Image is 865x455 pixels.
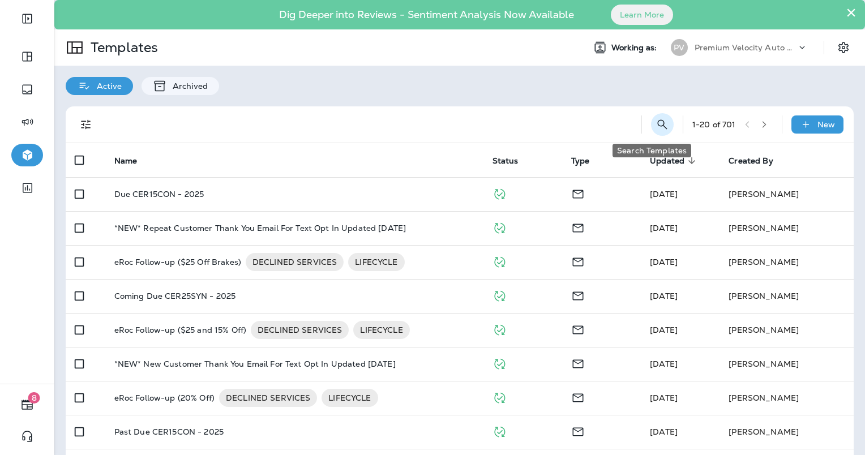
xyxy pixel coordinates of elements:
td: [PERSON_NAME] [720,313,854,347]
p: Active [91,81,122,91]
div: PV [671,39,688,56]
span: Published [493,290,507,300]
button: Close [846,3,857,22]
td: [PERSON_NAME] [720,279,854,313]
div: LIFECYCLE [353,321,409,339]
span: Monica Snell [650,257,678,267]
p: *NEW* New Customer Thank You Email For Text Opt In Updated [DATE] [114,359,396,368]
span: Status [493,156,533,166]
span: Published [493,324,507,334]
span: Email [571,392,585,402]
span: Monica Snell [650,189,678,199]
span: Email [571,256,585,266]
p: Past Due CER15CON - 2025 [114,427,224,436]
span: Email [571,222,585,232]
span: Published [493,256,507,266]
span: Created By [729,156,773,166]
span: Monica Snell [650,325,678,335]
span: Type [571,156,605,166]
div: DECLINED SERVICES [251,321,349,339]
button: 8 [11,393,43,416]
td: [PERSON_NAME] [720,347,854,381]
span: Created By [729,156,787,166]
span: J-P Scoville [650,393,678,403]
span: Email [571,188,585,198]
span: Updated [650,156,684,166]
span: Status [493,156,519,166]
p: Premium Velocity Auto dba Jiffy Lube [695,43,797,52]
p: eRoc Follow-up ($25 and 15% Off) [114,321,246,339]
span: Published [493,426,507,436]
span: Published [493,358,507,368]
span: LIFECYCLE [322,392,378,404]
div: 1 - 20 of 701 [692,120,736,129]
button: Settings [833,37,854,58]
p: Coming Due CER25SYN - 2025 [114,291,236,301]
span: Name [114,156,152,166]
span: Published [493,392,507,402]
span: Type [571,156,590,166]
p: *NEW* Repeat Customer Thank You Email For Text Opt In Updated [DATE] [114,224,406,233]
span: Email [571,358,585,368]
div: DECLINED SERVICES [219,389,317,407]
span: Monica Snell [650,291,678,301]
span: Updated [650,156,699,166]
td: [PERSON_NAME] [720,381,854,415]
button: Filters [75,113,97,136]
p: eRoc Follow-up (20% Off) [114,389,215,407]
button: Search Templates [651,113,674,136]
span: Monica Snell [650,427,678,437]
div: LIFECYCLE [322,389,378,407]
span: Name [114,156,138,166]
span: 8 [28,392,40,404]
span: Working as: [611,43,660,53]
span: Email [571,324,585,334]
span: LIFECYCLE [348,256,404,268]
td: [PERSON_NAME] [720,211,854,245]
div: Search Templates [613,144,691,157]
p: New [817,120,835,129]
span: Published [493,222,507,232]
span: DECLINED SERVICES [251,324,349,336]
td: [PERSON_NAME] [720,245,854,279]
td: [PERSON_NAME] [720,415,854,449]
span: Monica Snell [650,223,678,233]
div: DECLINED SERVICES [246,253,344,271]
span: DECLINED SERVICES [219,392,317,404]
span: Monica Snell [650,359,678,369]
p: eRoc Follow-up ($25 Off Brakes) [114,253,241,271]
span: Email [571,426,585,436]
button: Expand Sidebar [11,7,43,30]
p: Archived [167,81,208,91]
p: Dig Deeper into Reviews - Sentiment Analysis Now Available [246,13,607,16]
div: LIFECYCLE [348,253,404,271]
td: [PERSON_NAME] [720,177,854,211]
p: Due CER15CON - 2025 [114,190,204,199]
span: Published [493,188,507,198]
button: Learn More [611,5,673,25]
span: Email [571,290,585,300]
p: Templates [86,39,158,56]
span: LIFECYCLE [353,324,409,336]
span: DECLINED SERVICES [246,256,344,268]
